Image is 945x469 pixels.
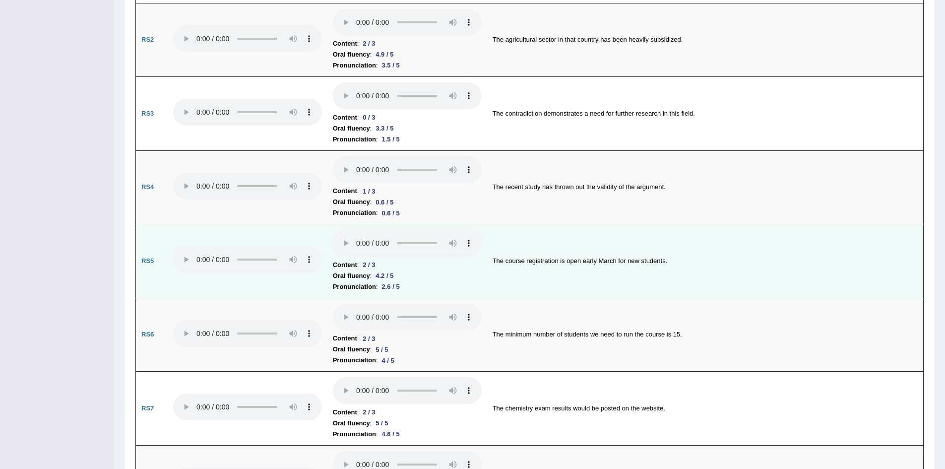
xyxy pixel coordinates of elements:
[141,110,154,117] b: RS3
[333,281,376,292] b: Pronunciation
[333,134,376,145] b: Pronunciation
[333,49,370,60] b: Oral fluency
[333,333,357,344] b: Content
[333,260,357,270] b: Content
[333,112,482,123] li: :
[333,134,482,145] li: :
[487,298,924,372] td: The minimum number of students we need to run the course is 15.
[487,3,924,77] td: The agricultural sector in that country has been heavily subsidized.
[333,60,376,71] b: Pronunciation
[333,429,482,440] li: :
[333,186,482,197] li: :
[372,123,397,134] div: 3.3 / 5
[141,404,154,412] b: RS7
[359,260,379,270] div: 2 / 3
[333,123,370,134] b: Oral fluency
[372,197,397,207] div: 0.6 / 5
[359,38,379,49] div: 2 / 3
[333,407,482,418] li: :
[372,344,392,355] div: 5 / 5
[359,112,379,123] div: 0 / 3
[333,197,482,207] li: :
[378,429,404,439] div: 4.6 / 5
[378,355,398,366] div: 4 / 5
[333,207,376,218] b: Pronunciation
[333,281,482,292] li: :
[333,418,482,429] li: :
[333,38,357,49] b: Content
[333,197,370,207] b: Oral fluency
[372,49,397,60] div: 4.9 / 5
[359,334,379,344] div: 2 / 3
[487,372,924,446] td: The chemistry exam results would be posted on the website.
[378,208,404,218] div: 0.6 / 5
[378,60,404,70] div: 3.5 / 5
[378,134,404,144] div: 1.5 / 5
[333,418,370,429] b: Oral fluency
[333,407,357,418] b: Content
[333,270,482,281] li: :
[372,418,392,428] div: 5 / 5
[333,355,482,366] li: :
[359,407,379,417] div: 2 / 3
[141,36,154,43] b: RS2
[333,429,376,440] b: Pronunciation
[141,331,154,338] b: RS6
[333,333,482,344] li: :
[333,49,482,60] li: :
[487,150,924,224] td: The recent study has thrown out the validity of the argument.
[333,344,370,355] b: Oral fluency
[333,344,482,355] li: :
[487,224,924,298] td: The course registration is open early March for new students.
[333,123,482,134] li: :
[333,270,370,281] b: Oral fluency
[333,355,376,366] b: Pronunciation
[378,281,404,292] div: 2.6 / 5
[141,257,154,265] b: RS5
[141,183,154,191] b: RS4
[333,207,482,218] li: :
[372,270,397,281] div: 4.2 / 5
[359,186,379,197] div: 1 / 3
[333,60,482,71] li: :
[333,112,357,123] b: Content
[487,77,924,151] td: The contradiction demonstrates a need for further research in this field.
[333,186,357,197] b: Content
[333,38,482,49] li: :
[333,260,482,270] li: :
